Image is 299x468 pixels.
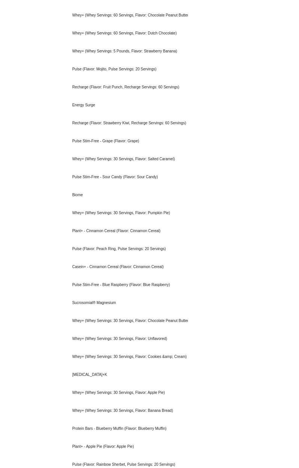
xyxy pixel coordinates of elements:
div: Sucrosomial® Magnesium [66,294,188,312]
div: Whey+ (Whey Servings: 30 Servings, Flavor: Apple Pie) [66,384,188,402]
div: Pulse (Flavor: Mojito, Pulse Servings: 20 Servings) [66,60,188,78]
div: Pulse Stim-Free - Grape (Flavor: Grape) [66,132,188,150]
div: Whey+ (Whey Servings: 5 Pounds, Flavor: Strawberry Banana) [66,42,188,60]
div: Plant+ - Cinnamon Cereal (Flavor: Cinnamon Cereal) [66,222,188,240]
div: Whey+ (Whey Servings: 30 Servings, Flavor: Banana Bread) [66,402,188,420]
div: Casein+ - Cinnamon Cereal (Flavor: Cinnamon Cereal) [66,258,188,276]
div: Whey+ (Whey Servings: 30 Servings, Flavor: Unflavored) [66,330,188,348]
div: Plant+ - Apple Pie (Flavor: Apple Pie) [66,438,188,456]
div: Energy Surge [66,96,188,114]
div: Whey+ (Whey Servings: 30 Servings, Flavor: Pumpkin Pie) [66,204,188,222]
div: Pulse Stim-Free - Blue Raspberry (Flavor: Blue Raspberry) [66,276,188,294]
div: Recharge (Flavor: Strawberry Kiwi, Recharge Servings: 60 Servings) [66,114,188,132]
div: Pulse Stim-Free - Sour Candy (Flavor: Sour Candy) [66,168,188,186]
div: Protein Bars - Blueberry Muffin (Flavor: Blueberry Muffin) [66,420,188,438]
div: Pulse (Flavor: Peach Ring, Pulse Servings: 20 Servings) [66,240,188,258]
div: Biome [66,186,188,204]
div: Whey+ (Whey Servings: 60 Servings, Flavor: Chocolate Peanut Butter) [66,6,188,24]
div: Recharge (Flavor: Fruit Punch, Recharge Servings: 60 Servings) [66,78,188,96]
div: [MEDICAL_DATA]+K [66,366,188,384]
div: Whey+ (Whey Servings: 30 Servings, Flavor: Salted Caramel) [66,150,188,168]
div: Whey+ (Whey Servings: 30 Servings, Flavor: Chocolate Peanut Butter) [66,312,188,330]
div: Whey+ (Whey Servings: 60 Servings, Flavor: Dutch Chocolate) [66,24,188,42]
div: Whey+ (Whey Servings: 30 Servings, Flavor: Cookies &amp; Cream) [66,348,188,366]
